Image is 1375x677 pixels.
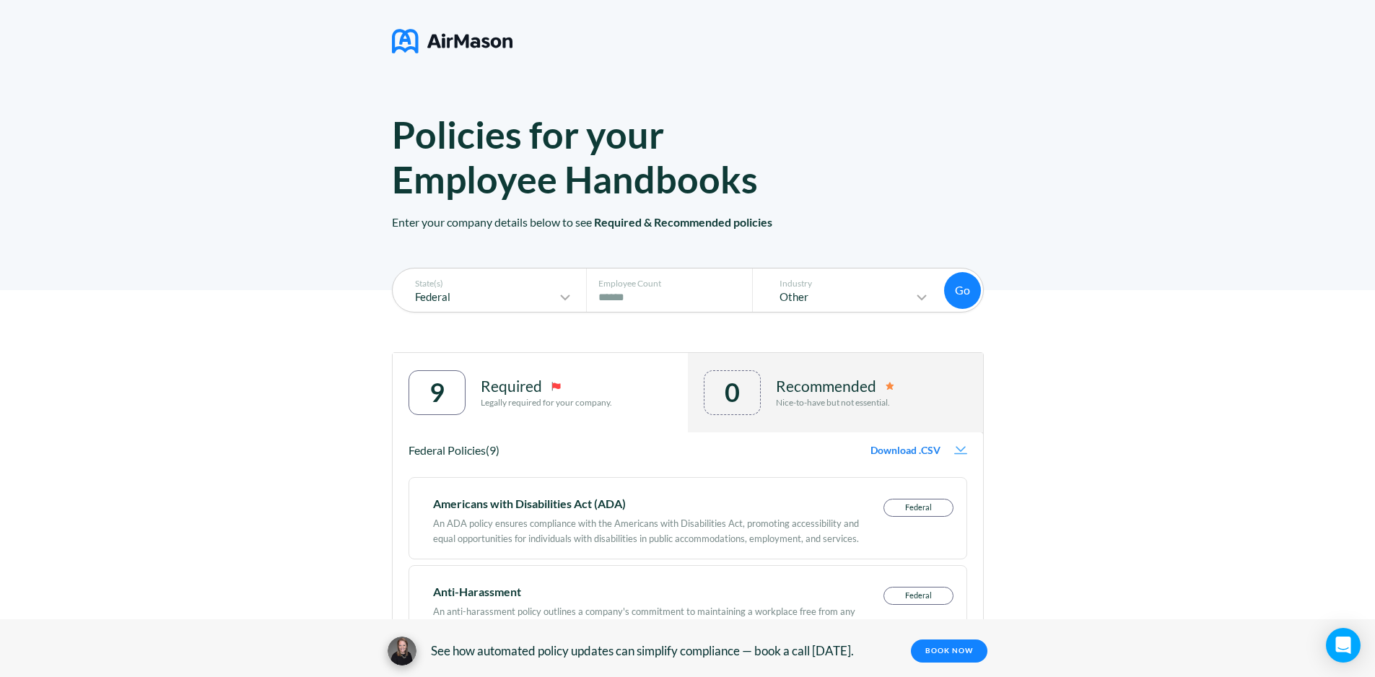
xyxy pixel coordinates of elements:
[765,279,930,289] p: Industry
[392,112,815,201] h1: Policies for your Employee Handbooks
[911,639,987,663] a: BOOK NOW
[776,377,876,395] p: Recommended
[481,398,612,408] p: Legally required for your company.
[429,377,445,407] div: 9
[884,499,953,516] p: Federal
[776,398,894,408] p: Nice-to-have but not essential.
[388,637,416,665] img: avatar
[954,446,967,455] img: download-icon
[725,377,740,407] div: 0
[886,382,894,390] img: remmended-icon
[409,443,486,457] span: Federal Policies
[433,587,860,597] div: Anti-Harassment
[401,279,574,289] p: State(s)
[594,215,772,229] span: Required & Recommended policies
[401,291,556,303] p: Federal
[765,291,913,303] p: Other
[598,279,748,289] p: Employee Count
[431,644,854,658] span: See how automated policy updates can simplify compliance — book a call [DATE].
[433,509,860,546] div: An ADA policy ensures compliance with the Americans with Disabilities Act, promoting accessibilit...
[1326,628,1361,663] div: Open Intercom Messenger
[870,445,940,456] span: Download .CSV
[884,588,953,604] p: Federal
[551,382,561,391] img: required-icon
[433,499,860,509] div: Americans with Disabilities Act (ADA)
[392,23,512,59] img: logo
[481,377,542,395] p: Required
[433,597,860,634] div: An anti-harassment policy outlines a company's commitment to maintaining a workplace free from an...
[392,201,984,290] p: Enter your company details below to see
[486,443,499,457] span: (9)
[944,272,981,309] button: Go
